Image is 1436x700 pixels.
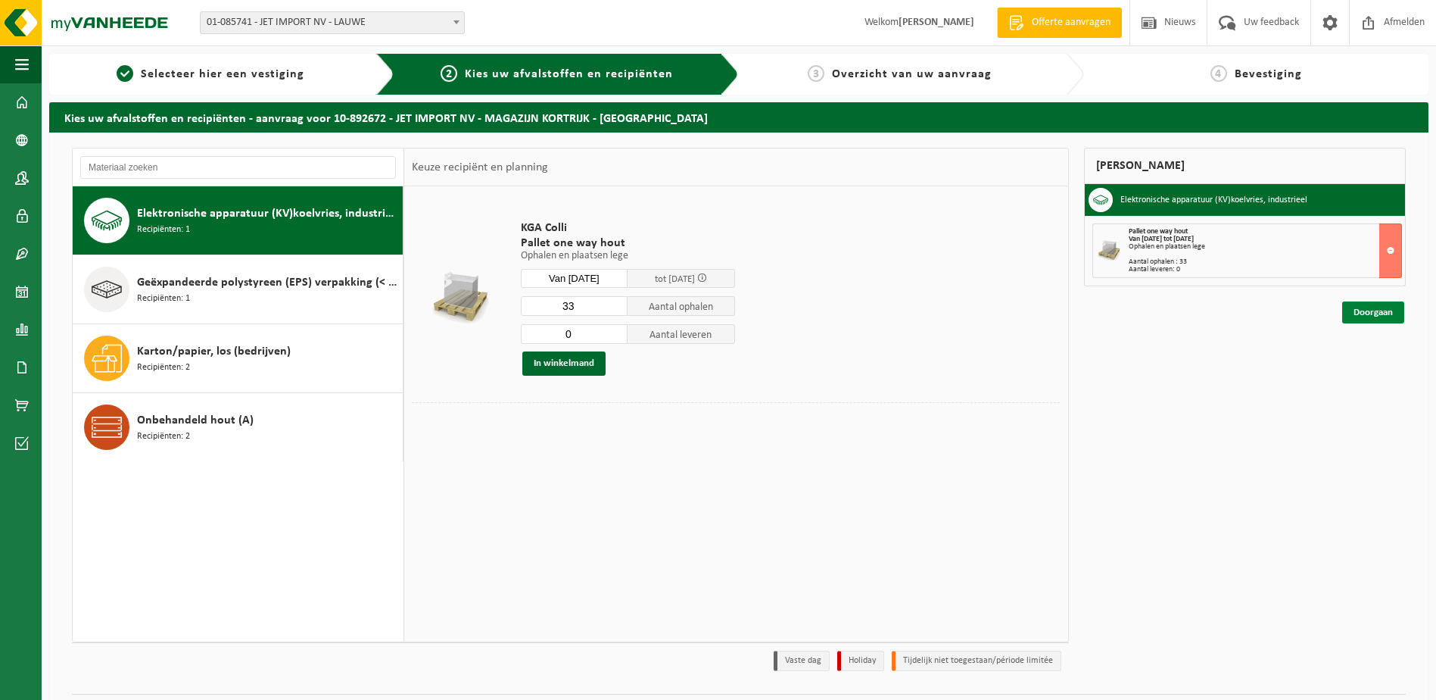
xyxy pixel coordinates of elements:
[1028,15,1114,30] span: Offerte aanvragen
[628,324,735,344] span: Aantal leveren
[1129,266,1402,273] div: Aantal leveren: 0
[521,251,735,261] p: Ophalen en plaatsen lege
[201,12,464,33] span: 01-085741 - JET IMPORT NV - LAUWE
[141,68,304,80] span: Selecteer hier een vestiging
[137,292,190,306] span: Recipiënten: 1
[1210,65,1227,82] span: 4
[808,65,824,82] span: 3
[137,430,190,444] span: Recipiënten: 2
[521,220,735,236] span: KGA Colli
[441,65,457,82] span: 2
[892,651,1061,671] li: Tijdelijk niet toegestaan/période limitée
[200,11,465,34] span: 01-085741 - JET IMPORT NV - LAUWE
[655,274,695,284] span: tot [DATE]
[1129,243,1402,251] div: Ophalen en plaatsen lege
[465,68,673,80] span: Kies uw afvalstoffen en recipiënten
[80,156,396,179] input: Materiaal zoeken
[899,17,974,28] strong: [PERSON_NAME]
[628,296,735,316] span: Aantal ophalen
[1120,188,1307,212] h3: Elektronische apparatuur (KV)koelvries, industrieel
[832,68,992,80] span: Overzicht van uw aanvraag
[137,273,399,292] span: Geëxpandeerde polystyreen (EPS) verpakking (< 1 m² per stuk), recycleerbaar
[404,148,556,186] div: Keuze recipiënt en planning
[1084,148,1406,184] div: [PERSON_NAME]
[1129,258,1402,266] div: Aantal ophalen : 33
[1129,235,1194,243] strong: Van [DATE] tot [DATE]
[774,651,830,671] li: Vaste dag
[73,324,403,393] button: Karton/papier, los (bedrijven) Recipiënten: 2
[137,205,399,223] span: Elektronische apparatuur (KV)koelvries, industrieel
[117,65,133,82] span: 1
[997,8,1122,38] a: Offerte aanvragen
[73,393,403,461] button: Onbehandeld hout (A) Recipiënten: 2
[73,186,403,255] button: Elektronische apparatuur (KV)koelvries, industrieel Recipiënten: 1
[73,255,403,324] button: Geëxpandeerde polystyreen (EPS) verpakking (< 1 m² per stuk), recycleerbaar Recipiënten: 1
[1342,302,1404,323] a: Doorgaan
[49,102,1428,132] h2: Kies uw afvalstoffen en recipiënten - aanvraag voor 10-892672 - JET IMPORT NV - MAGAZIJN KORTRIJK...
[57,65,364,83] a: 1Selecteer hier een vestiging
[1235,68,1302,80] span: Bevestiging
[137,411,254,430] span: Onbehandeld hout (A)
[137,361,190,375] span: Recipiënten: 2
[837,651,884,671] li: Holiday
[137,223,190,237] span: Recipiënten: 1
[522,352,606,376] button: In winkelmand
[137,342,291,361] span: Karton/papier, los (bedrijven)
[1129,227,1188,236] span: Pallet one way hout
[521,269,628,288] input: Selecteer datum
[521,236,735,251] span: Pallet one way hout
